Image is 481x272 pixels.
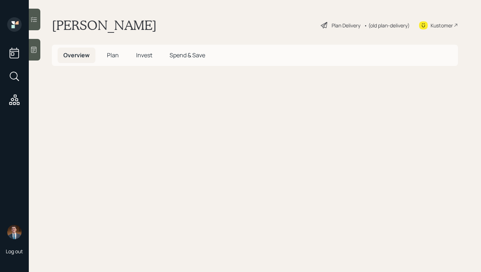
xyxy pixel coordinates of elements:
[7,225,22,239] img: hunter_neumayer.jpg
[170,51,205,59] span: Spend & Save
[364,22,410,29] div: • (old plan-delivery)
[107,51,119,59] span: Plan
[52,17,157,33] h1: [PERSON_NAME]
[6,248,23,255] div: Log out
[431,22,453,29] div: Kustomer
[332,22,360,29] div: Plan Delivery
[63,51,90,59] span: Overview
[136,51,152,59] span: Invest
